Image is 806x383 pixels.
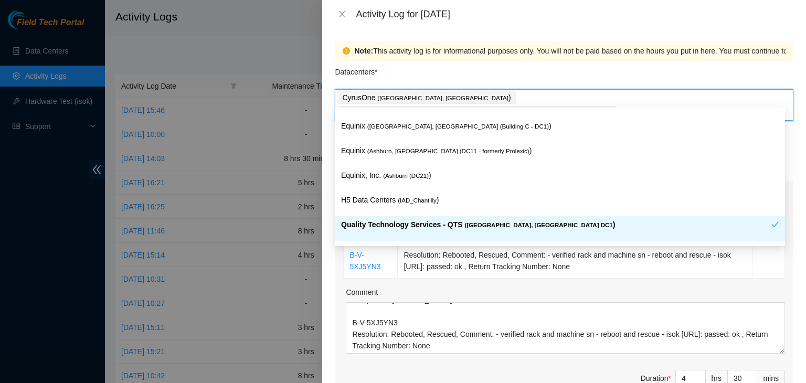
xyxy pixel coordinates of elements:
[343,47,350,55] span: exclamation-circle
[341,120,779,132] p: Equinix )
[338,10,346,18] span: close
[771,221,779,228] span: check
[346,302,785,354] textarea: Comment
[398,197,437,204] span: ( IAD_Chantilly
[367,123,549,130] span: ( [GEOGRAPHIC_DATA], [GEOGRAPHIC_DATA] (Building C - DC1)
[398,243,752,279] td: Resolution: Rebooted, Rescued, Comment: - verified rack and machine sn - reboot and rescue - isok...
[349,251,380,271] a: B-V-5XJ5YN3
[335,61,377,78] p: Datacenters
[356,8,793,20] div: Activity Log for [DATE]
[341,169,779,182] p: Equinix, Inc. )
[335,9,349,19] button: Close
[341,194,779,206] p: H5 Data Centers )
[354,45,373,57] strong: Note:
[377,95,508,101] span: ( [GEOGRAPHIC_DATA], [GEOGRAPHIC_DATA]
[367,148,529,154] span: ( Ashburn, [GEOGRAPHIC_DATA] (DC11 - formerly Prolexic)
[346,286,378,298] label: Comment
[341,219,771,231] p: Quality Technology Services - QTS )
[341,145,779,157] p: Equinix )
[383,173,429,179] span: ( Ashburn (DC21)
[342,92,511,104] p: CyrusOne )
[342,107,605,119] p: Quality Technology Services - QTS )
[464,222,612,228] span: ( [GEOGRAPHIC_DATA], [GEOGRAPHIC_DATA] DC1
